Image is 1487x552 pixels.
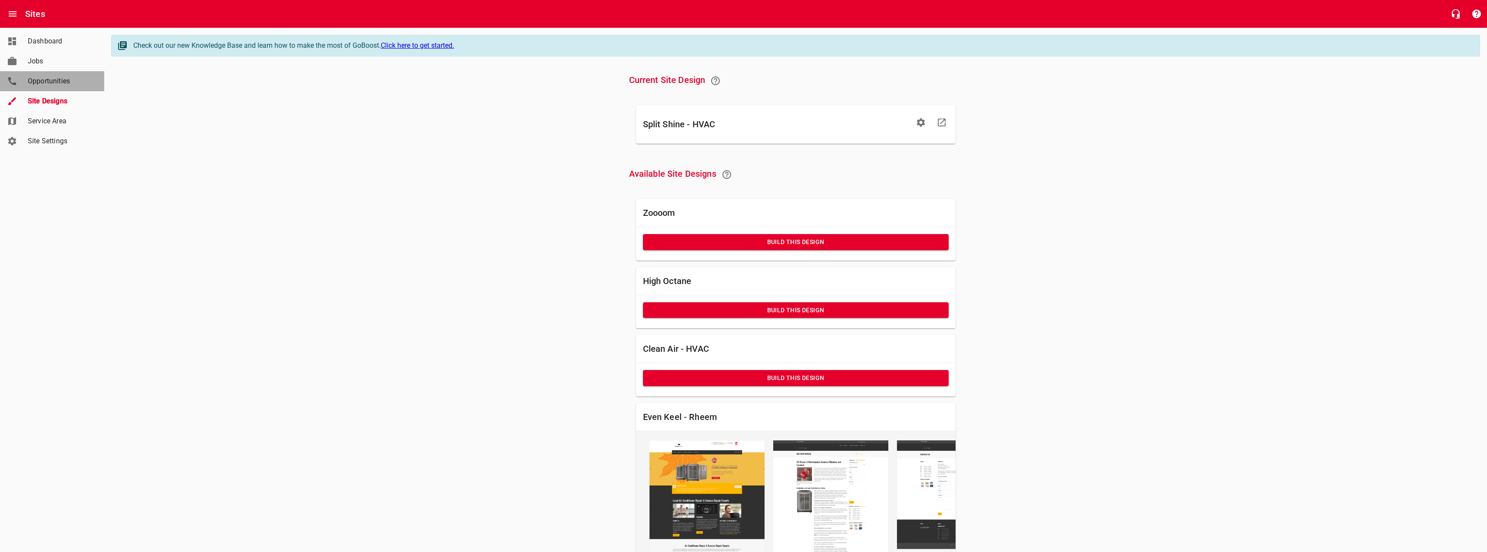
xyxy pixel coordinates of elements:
span: Opportunities [28,76,94,86]
a: Learn about switching Site Designs [716,164,737,185]
h6: High Octane [643,274,949,288]
img: even-keel-rheem-contact-us.png [897,440,1012,550]
h6: Zoooom [643,206,949,220]
button: Live Chat [1445,3,1466,24]
h6: Even Keel - Rheem [643,410,949,424]
a: Click here to get started. [381,41,454,50]
h6: Available Site Designs [629,164,963,185]
button: Build this Design [643,370,949,386]
span: Site Settings [28,136,94,146]
h6: Clean Air - HVAC [643,342,949,356]
span: Site Designs [28,96,94,106]
button: Open drawer [2,3,23,24]
a: Visit Site [931,112,952,133]
span: Jobs [28,56,94,66]
div: Check out our new Knowledge Base and learn how to make the most of GoBoost. [133,40,1471,51]
h6: Sites [25,7,45,21]
span: Service Area [28,116,94,126]
span: Build this Design [650,237,942,248]
h6: Current Site Design [629,70,963,91]
button: Edit Site Settings [910,112,931,133]
span: Build this Design [650,373,942,383]
h6: Split Shine - HVAC [643,117,910,131]
button: Build this Design [643,302,949,318]
span: Dashboard [28,36,94,46]
button: Build this Design [643,234,949,250]
a: Learn about our recommended Site updates [705,70,726,91]
span: Build this Design [650,305,942,316]
button: Support Portal [1466,3,1487,24]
